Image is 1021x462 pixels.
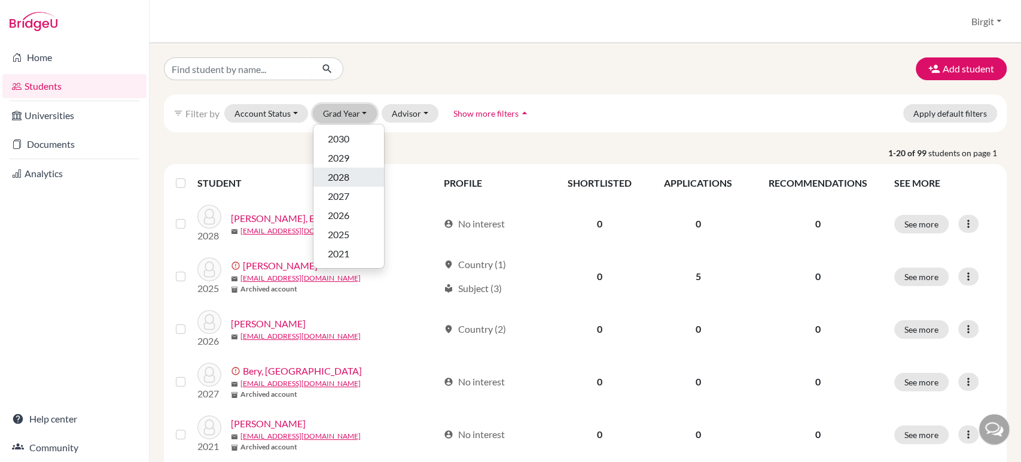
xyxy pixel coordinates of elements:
[185,108,220,119] span: Filter by
[231,228,238,235] span: mail
[887,169,1002,197] th: SEE MORE
[2,407,147,431] a: Help center
[551,169,647,197] th: SHORTLISTED
[903,104,997,123] button: Apply default filters
[240,331,361,342] a: [EMAIL_ADDRESS][DOMAIN_NAME]
[313,124,385,269] div: Grad Year
[755,269,880,284] p: 0
[197,281,221,296] p: 2025
[313,244,384,263] button: 2021
[647,408,748,461] td: 0
[647,169,748,197] th: APPLICATIONS
[240,273,361,284] a: [EMAIL_ADDRESS][DOMAIN_NAME]
[2,104,147,127] a: Universities
[243,259,318,273] a: [PERSON_NAME]
[197,387,221,401] p: 2027
[328,208,349,223] span: 2026
[197,415,221,439] img: Bery, Aryan
[231,317,306,331] a: [PERSON_NAME]
[231,417,306,431] a: [PERSON_NAME]
[328,151,349,165] span: 2029
[27,8,51,19] span: Help
[2,74,147,98] a: Students
[164,57,312,80] input: Find student by name...
[197,229,221,243] p: 2028
[197,310,221,334] img: Bedi, Sara
[231,333,238,341] span: mail
[444,375,505,389] div: No interest
[894,425,949,444] button: See more
[444,217,505,231] div: No interest
[551,197,647,250] td: 0
[647,197,748,250] td: 0
[444,260,453,269] span: location_on
[928,147,1007,159] span: students on page 1
[197,257,221,281] img: Albert, Chiara
[444,284,453,293] span: local_library
[224,104,308,123] button: Account Status
[240,431,361,442] a: [EMAIL_ADDRESS][DOMAIN_NAME]
[444,257,506,272] div: Country (1)
[894,373,949,391] button: See more
[328,132,349,146] span: 2030
[240,284,297,294] b: Archived account
[755,375,880,389] p: 0
[243,364,362,378] a: Bery, [GEOGRAPHIC_DATA]
[755,427,880,442] p: 0
[197,363,221,387] img: Bery, Armaan
[966,10,1007,33] button: Birgit
[313,187,384,206] button: 2027
[888,147,928,159] strong: 1-20 of 99
[2,162,147,186] a: Analytics
[519,107,531,119] i: arrow_drop_up
[755,217,880,231] p: 0
[647,355,748,408] td: 0
[313,104,377,123] button: Grad Year
[437,169,551,197] th: PROFILE
[231,275,238,282] span: mail
[197,205,221,229] img: Ahluwalia, Eka
[755,322,880,336] p: 0
[328,247,349,261] span: 2021
[748,169,887,197] th: RECOMMENDATIONS
[313,206,384,225] button: 2026
[10,12,57,31] img: Bridge-U
[231,261,243,270] span: error_outline
[444,377,453,387] span: account_circle
[231,211,324,226] a: [PERSON_NAME], Eka
[313,148,384,168] button: 2029
[894,320,949,339] button: See more
[382,104,438,123] button: Advisor
[453,108,519,118] span: Show more filters
[444,281,502,296] div: Subject (3)
[444,427,505,442] div: No interest
[231,444,238,451] span: inventory_2
[443,104,541,123] button: Show more filtersarrow_drop_up
[551,408,647,461] td: 0
[197,169,437,197] th: STUDENT
[444,430,453,439] span: account_circle
[2,45,147,69] a: Home
[240,442,297,452] b: Archived account
[231,286,238,293] span: inventory_2
[197,334,221,348] p: 2026
[313,225,384,244] button: 2025
[328,189,349,203] span: 2027
[231,391,238,399] span: inventory_2
[240,389,297,400] b: Archived account
[916,57,1007,80] button: Add student
[2,132,147,156] a: Documents
[240,226,361,236] a: [EMAIL_ADDRESS][DOMAIN_NAME]
[240,378,361,389] a: [EMAIL_ADDRESS][DOMAIN_NAME]
[551,303,647,355] td: 0
[894,215,949,233] button: See more
[444,324,453,334] span: location_on
[894,268,949,286] button: See more
[231,366,243,376] span: error_outline
[328,227,349,242] span: 2025
[647,303,748,355] td: 0
[328,170,349,184] span: 2028
[197,439,221,454] p: 2021
[551,250,647,303] td: 0
[231,381,238,388] span: mail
